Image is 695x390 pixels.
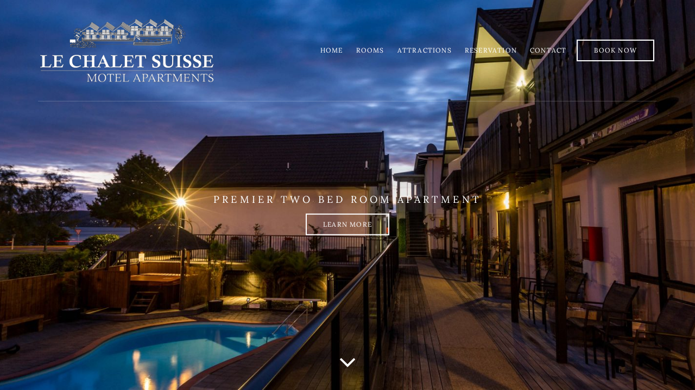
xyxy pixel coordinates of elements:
img: lechaletsuisse [38,18,216,83]
a: Rooms [356,46,384,54]
a: Contact [530,46,566,54]
a: Home [320,46,343,54]
p: PREMIER TWO BED ROOM APARTMENT [38,194,657,206]
a: Attractions [397,46,452,54]
a: Reservation [465,46,517,54]
a: Learn more [306,214,389,235]
a: Book Now [577,40,654,61]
